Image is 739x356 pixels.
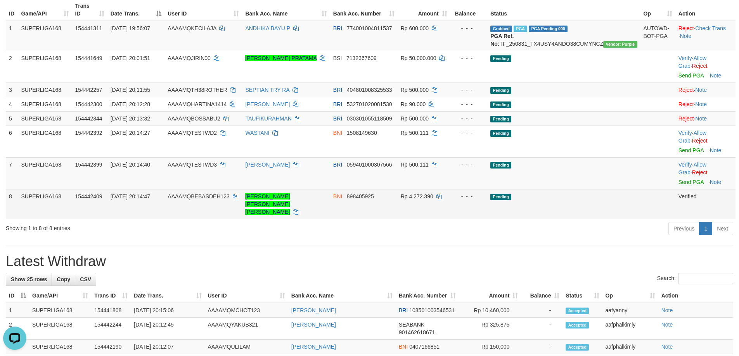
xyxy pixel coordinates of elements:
a: Note [710,147,722,153]
span: Rp 500.111 [401,162,429,168]
td: Rp 325,875 [459,318,521,340]
a: Verify [678,130,692,136]
div: - - - [453,86,485,94]
span: Copy 0407166851 to clipboard [409,344,440,350]
td: · [675,83,736,97]
th: Bank Acc. Name: activate to sort column ascending [288,289,396,303]
th: Balance: activate to sort column ascending [521,289,562,303]
a: Reject [678,25,694,31]
a: Reject [692,169,708,175]
span: [DATE] 20:13:32 [111,115,150,122]
td: 7 [6,157,18,189]
a: [PERSON_NAME] [291,344,336,350]
span: BNI [399,344,408,350]
span: AAAAMQHARTINA1414 [168,101,227,107]
a: Send PGA [678,147,704,153]
span: BRI [333,25,342,31]
span: Rp 50.000.000 [401,55,436,61]
span: BRI [333,162,342,168]
a: [PERSON_NAME] [291,322,336,328]
a: 1 [699,222,712,235]
td: SUPERLIGA168 [18,189,72,219]
td: 154442244 [91,318,131,340]
b: PGA Ref. No: [490,33,514,47]
td: aafyanny [602,303,658,318]
a: Reject [692,63,708,69]
span: AAAAMQTESTWD2 [168,130,217,136]
a: Note [661,344,673,350]
span: Accepted [566,308,589,314]
a: Allow Grab [678,55,706,69]
span: BNI [333,130,342,136]
a: CSV [75,273,96,286]
span: 154442300 [75,101,102,107]
td: 5 [6,111,18,126]
span: Copy 108501003546531 to clipboard [409,307,455,313]
a: Note [710,179,722,185]
span: [DATE] 20:14:47 [111,193,150,199]
a: Note [661,307,673,313]
td: 154442190 [91,340,131,354]
td: 4 [6,97,18,111]
span: Rp 600.000 [401,25,429,31]
span: · [678,162,706,175]
span: · [678,130,706,144]
td: SUPERLIGA168 [18,157,72,189]
span: Copy 030301055118509 to clipboard [347,115,392,122]
td: · [675,97,736,111]
td: - [521,318,562,340]
td: · [675,111,736,126]
span: 154441649 [75,55,102,61]
div: - - - [453,54,485,62]
a: Next [712,222,733,235]
span: [DATE] 19:56:07 [111,25,150,31]
th: Op: activate to sort column ascending [602,289,658,303]
td: AAAAMQYAKUB321 [205,318,288,340]
span: · [678,55,706,69]
th: Action [658,289,733,303]
a: Note [695,87,707,93]
td: - [521,340,562,354]
td: 154441808 [91,303,131,318]
span: AAAAMQTESTWD3 [168,162,217,168]
span: Copy 1508149630 to clipboard [347,130,377,136]
span: [DATE] 20:11:55 [111,87,150,93]
a: Verify [678,55,692,61]
span: AAAAMQJIRIN00 [168,55,210,61]
div: - - - [453,193,485,200]
td: SUPERLIGA168 [18,111,72,126]
td: aafphalkimly [602,318,658,340]
td: Verified [675,189,736,219]
td: 3 [6,83,18,97]
a: WASTANI [245,130,269,136]
td: 1 [6,303,29,318]
span: [DATE] 20:12:28 [111,101,150,107]
span: Copy 7132367609 to clipboard [346,55,377,61]
span: Copy 774001004811537 to clipboard [347,25,392,31]
span: [DATE] 20:14:40 [111,162,150,168]
div: - - - [453,161,485,169]
td: Rp 150,000 [459,340,521,354]
div: - - - [453,115,485,122]
a: Send PGA [678,72,704,79]
span: Pending [490,55,511,62]
a: Show 25 rows [6,273,52,286]
td: AUTOWD-BOT-PGA [640,21,675,51]
a: Copy [52,273,75,286]
span: 154442257 [75,87,102,93]
a: Reject [678,115,694,122]
td: SUPERLIGA168 [18,97,72,111]
span: 154442409 [75,193,102,199]
a: Note [661,322,673,328]
a: [PERSON_NAME] [245,101,290,107]
a: Note [695,101,707,107]
a: Verify [678,162,692,168]
span: Accepted [566,322,589,328]
div: - - - [453,100,485,108]
span: Pending [490,101,511,108]
td: · · [675,157,736,189]
span: Vendor URL: https://trx4.1velocity.biz [603,41,637,48]
div: - - - [453,24,485,32]
td: SUPERLIGA168 [18,126,72,157]
span: BSI [333,55,342,61]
